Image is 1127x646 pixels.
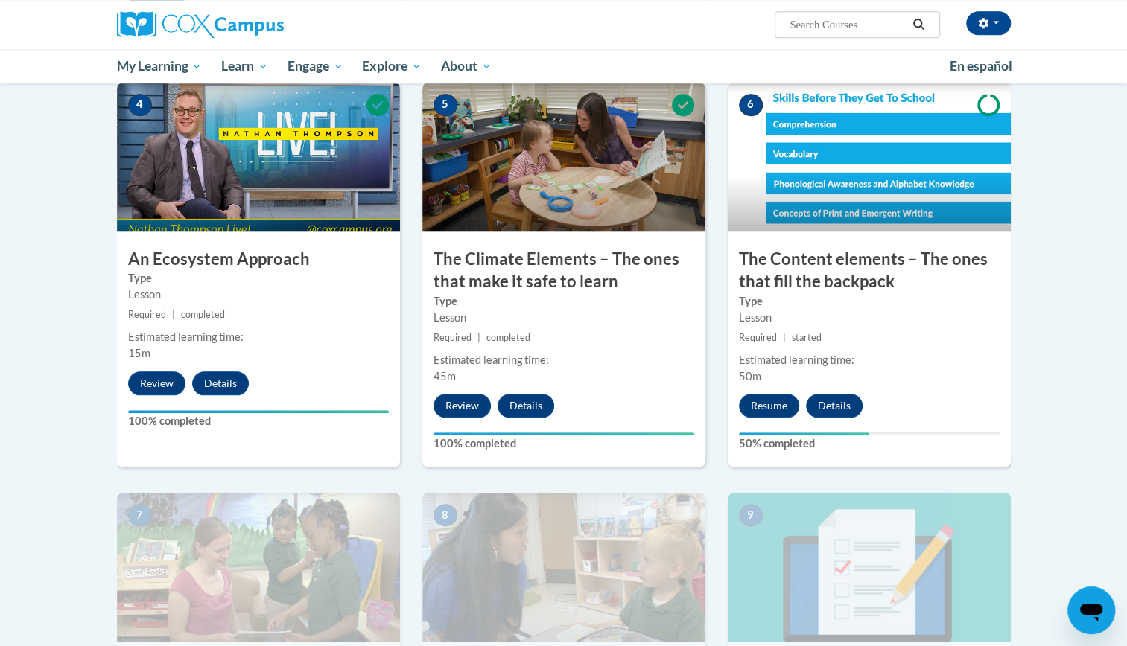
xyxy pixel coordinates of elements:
div: Your progress [128,410,389,413]
button: Details [192,371,249,395]
a: My Learning [107,49,212,83]
img: Course Image [117,493,400,642]
input: Search Courses [788,16,907,33]
a: About [431,49,501,83]
a: En español [940,51,1022,82]
img: Course Image [422,493,705,642]
label: Type [739,293,1000,310]
img: Cox Campus [117,11,284,38]
span: Required [434,332,472,343]
img: Course Image [422,83,705,231]
span: 15m [128,347,150,359]
span: 5 [434,94,457,116]
span: | [172,309,175,320]
a: Cox Campus [117,11,400,38]
div: Main menu [95,49,1033,83]
span: completed [181,309,225,320]
span: Learn [221,57,268,75]
a: Learn [212,49,278,83]
span: 6 [739,94,763,116]
span: Engage [288,57,343,75]
span: Explore [362,57,422,75]
span: My Learning [116,57,202,75]
label: 100% completed [434,435,694,452]
span: En español [950,58,1012,74]
a: Explore [352,49,431,83]
h3: An Ecosystem Approach [117,248,400,271]
div: Estimated learning time: [434,352,694,368]
div: Estimated learning time: [128,329,389,345]
span: Required [128,309,166,320]
div: Lesson [739,310,1000,326]
a: Engage [278,49,353,83]
span: 50m [739,370,761,383]
button: Review [434,394,491,418]
h3: The Content elements – The ones that fill the backpack [728,248,1011,294]
span: Required [739,332,777,343]
label: Type [128,270,389,287]
span: 8 [434,504,457,526]
span: | [783,332,786,343]
span: started [792,332,822,343]
button: Search [907,16,930,33]
span: 45m [434,370,456,383]
label: Type [434,293,694,310]
label: 50% completed [739,435,1000,452]
button: Details [806,394,863,418]
img: Course Image [117,83,400,231]
img: Course Image [728,83,1011,231]
button: Account Settings [966,11,1011,35]
span: 7 [128,504,152,526]
div: Lesson [434,310,694,326]
div: Lesson [128,287,389,303]
span: | [477,332,480,343]
button: Details [498,394,554,418]
button: Review [128,371,185,395]
div: Estimated learning time: [739,352,1000,368]
h3: The Climate Elements – The ones that make it safe to learn [422,248,705,294]
span: completed [486,332,530,343]
div: Your progress [739,432,869,435]
img: Course Image [728,493,1011,642]
span: About [441,57,492,75]
label: 100% completed [128,413,389,429]
button: Resume [739,394,799,418]
span: 4 [128,94,152,116]
span: 9 [739,504,763,526]
div: Your progress [434,432,694,435]
iframe: Button to launch messaging window [1067,586,1115,634]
